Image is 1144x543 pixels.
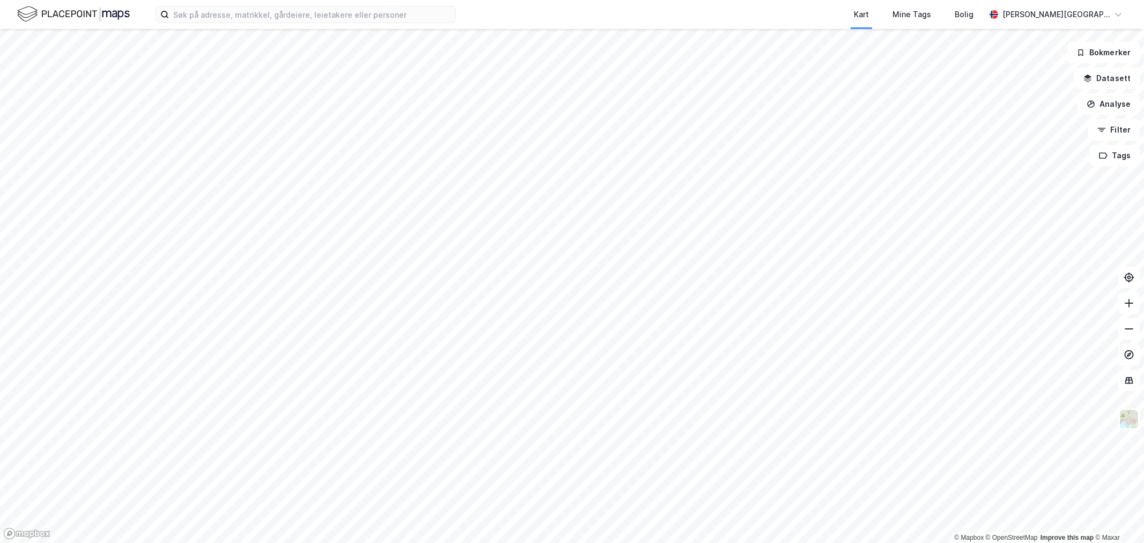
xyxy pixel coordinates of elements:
a: Improve this map [1040,534,1094,541]
div: [PERSON_NAME][GEOGRAPHIC_DATA] [1002,8,1110,21]
iframe: Chat Widget [1090,491,1144,543]
button: Tags [1090,145,1140,166]
a: OpenStreetMap [986,534,1038,541]
a: Mapbox [954,534,984,541]
img: logo.f888ab2527a4732fd821a326f86c7f29.svg [17,5,130,24]
div: Bolig [955,8,973,21]
button: Datasett [1074,68,1140,89]
a: Mapbox homepage [3,527,50,540]
button: Filter [1088,119,1140,141]
button: Bokmerker [1067,42,1140,63]
button: Analyse [1077,93,1140,115]
div: Mine Tags [892,8,931,21]
img: Z [1119,409,1139,429]
div: Kart [854,8,869,21]
input: Søk på adresse, matrikkel, gårdeiere, leietakere eller personer [169,6,455,23]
